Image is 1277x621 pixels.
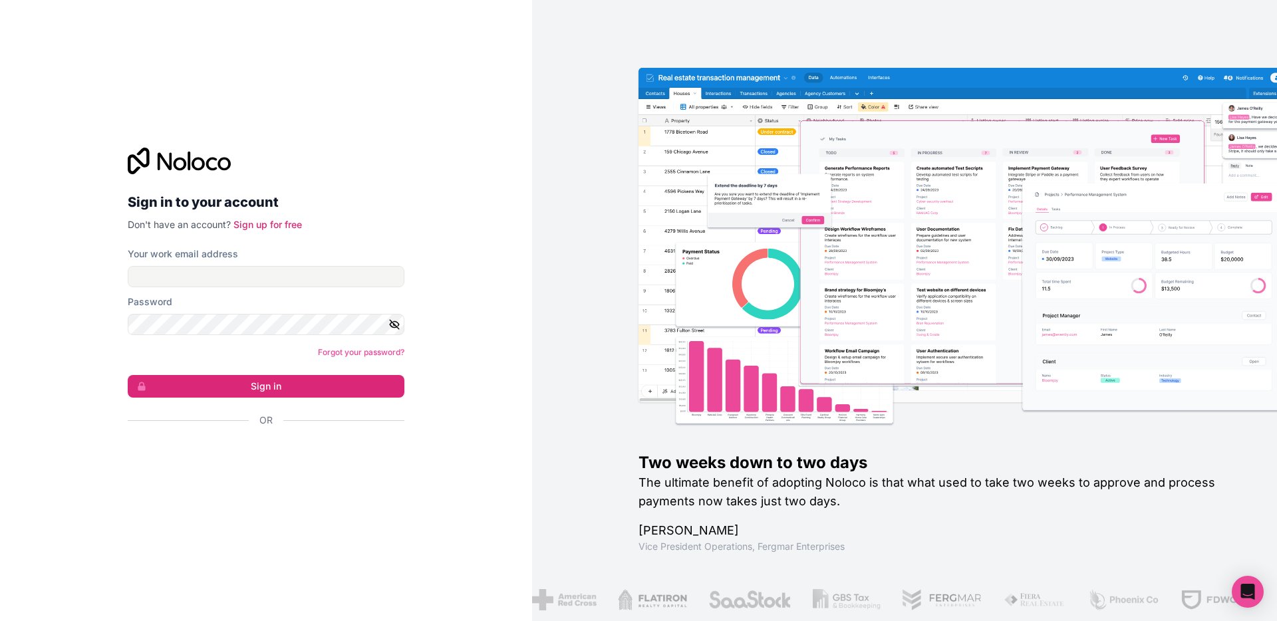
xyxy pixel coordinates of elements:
h2: The ultimate benefit of adopting Noloco is that what used to take two weeks to approve and proces... [638,473,1234,511]
h1: [PERSON_NAME] [638,521,1234,540]
img: /assets/saastock-C6Zbiodz.png [708,589,791,610]
a: Forgot your password? [318,347,404,357]
img: /assets/fergmar-CudnrXN5.png [901,589,982,610]
img: /assets/phoenix-BREaitsQ.png [1087,589,1159,610]
iframe: Sign in with Google Button [121,441,400,471]
input: Password [128,314,404,335]
h2: Sign in to your account [128,190,404,214]
img: /assets/fdworks-Bi04fVtw.png [1180,589,1258,610]
h1: Two weeks down to two days [638,452,1234,473]
div: Open Intercom Messenger [1232,576,1264,608]
img: /assets/gbstax-C-GtDUiK.png [813,589,881,610]
span: Or [259,414,273,427]
img: /assets/flatiron-C8eUkumj.png [618,589,687,610]
label: Password [128,295,172,309]
a: Sign up for free [233,219,302,230]
label: Your work email address [128,247,238,261]
h1: Vice President Operations , Fergmar Enterprises [638,540,1234,553]
button: Sign in [128,375,404,398]
span: Don't have an account? [128,219,231,230]
input: Email address [128,266,404,287]
img: /assets/fiera-fwj2N5v4.png [1004,589,1066,610]
img: /assets/american-red-cross-BAupjrZR.png [532,589,597,610]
